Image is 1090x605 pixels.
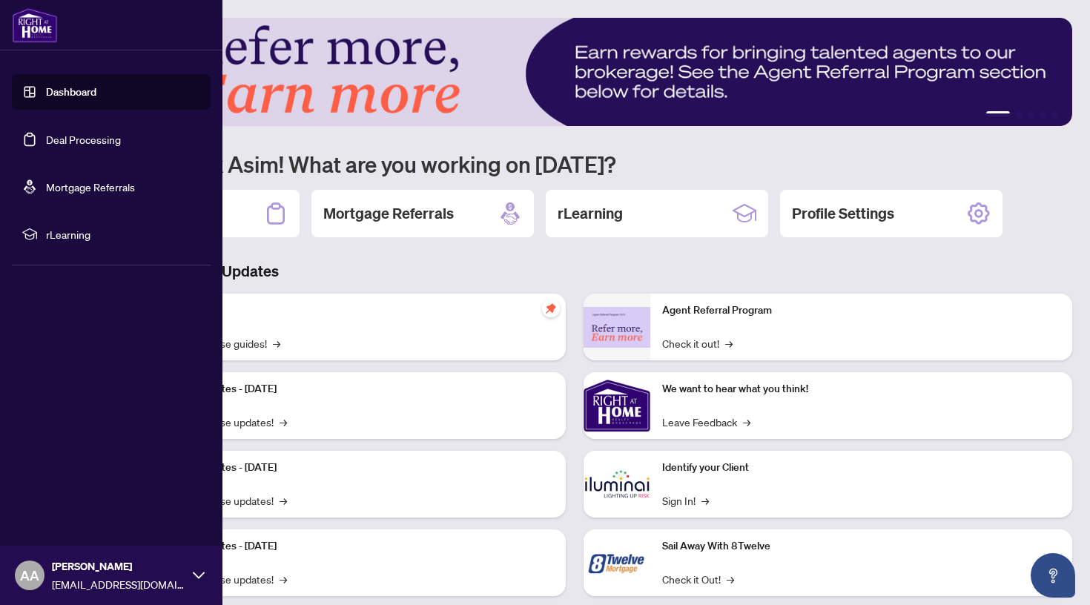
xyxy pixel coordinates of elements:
img: Slide 0 [77,18,1072,126]
h2: Profile Settings [792,203,894,224]
a: Sign In!→ [662,492,709,509]
a: Check it Out!→ [662,571,734,587]
button: 2 [1016,111,1022,117]
span: → [743,414,750,430]
span: → [727,571,734,587]
p: We want to hear what you think! [662,381,1060,397]
a: Leave Feedback→ [662,414,750,430]
button: 5 [1051,111,1057,117]
span: rLearning [46,226,200,242]
p: Platform Updates - [DATE] [156,538,554,555]
p: Agent Referral Program [662,302,1060,319]
p: Self-Help [156,302,554,319]
h2: rLearning [558,203,623,224]
a: Dashboard [46,85,96,99]
h2: Mortgage Referrals [323,203,454,224]
p: Identify your Client [662,460,1060,476]
a: Deal Processing [46,133,121,146]
h3: Brokerage & Industry Updates [77,261,1072,282]
button: 1 [986,111,1010,117]
a: Mortgage Referrals [46,180,135,194]
span: → [280,571,287,587]
p: Platform Updates - [DATE] [156,381,554,397]
span: AA [20,565,39,586]
span: → [701,492,709,509]
button: 4 [1040,111,1046,117]
span: [PERSON_NAME] [52,558,185,575]
img: Agent Referral Program [584,307,650,348]
h1: Welcome back Asim! What are you working on [DATE]? [77,150,1072,178]
img: logo [12,7,58,43]
span: → [280,492,287,509]
button: 3 [1028,111,1034,117]
p: Platform Updates - [DATE] [156,460,554,476]
img: Identify your Client [584,451,650,518]
span: → [280,414,287,430]
span: → [725,335,733,351]
span: [EMAIL_ADDRESS][DOMAIN_NAME] [52,576,185,592]
img: Sail Away With 8Twelve [584,529,650,596]
img: We want to hear what you think! [584,372,650,439]
p: Sail Away With 8Twelve [662,538,1060,555]
button: Open asap [1031,553,1075,598]
span: pushpin [542,300,560,317]
span: → [273,335,280,351]
a: Check it out!→ [662,335,733,351]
